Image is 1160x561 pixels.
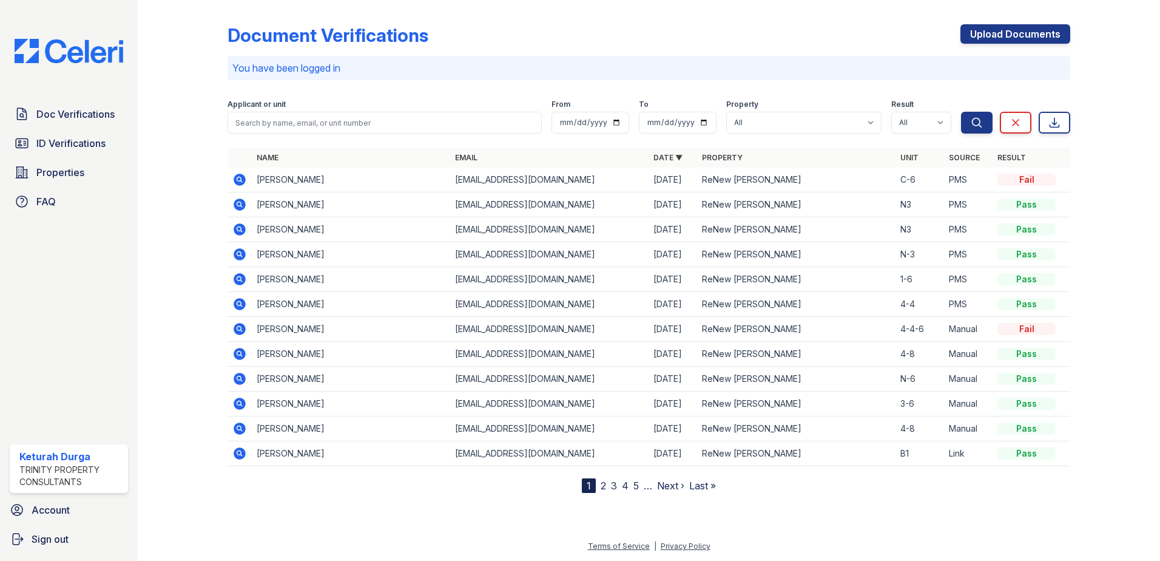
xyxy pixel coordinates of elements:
[252,392,450,416] td: [PERSON_NAME]
[252,367,450,392] td: [PERSON_NAME]
[697,317,895,342] td: ReNew [PERSON_NAME]
[697,416,895,441] td: ReNew [PERSON_NAME]
[944,441,993,466] td: Link
[36,107,115,121] span: Doc Verifications
[944,392,993,416] td: Manual
[450,217,649,242] td: [EMAIL_ADDRESS][DOMAIN_NAME]
[997,248,1056,260] div: Pass
[657,480,684,492] a: Next ›
[649,192,697,217] td: [DATE]
[450,292,649,317] td: [EMAIL_ADDRESS][DOMAIN_NAME]
[697,392,895,416] td: ReNew [PERSON_NAME]
[232,61,1065,75] p: You have been logged in
[895,267,944,292] td: 1-6
[997,223,1056,236] div: Pass
[252,441,450,466] td: [PERSON_NAME]
[450,267,649,292] td: [EMAIL_ADDRESS][DOMAIN_NAME]
[949,153,980,162] a: Source
[997,323,1056,335] div: Fail
[944,416,993,441] td: Manual
[228,112,542,134] input: Search by name, email, or unit number
[697,292,895,317] td: ReNew [PERSON_NAME]
[633,480,639,492] a: 5
[622,480,629,492] a: 4
[997,447,1056,460] div: Pass
[36,165,84,180] span: Properties
[252,317,450,342] td: [PERSON_NAME]
[644,478,652,493] span: …
[450,416,649,441] td: [EMAIL_ADDRESS][DOMAIN_NAME]
[697,267,895,292] td: ReNew [PERSON_NAME]
[960,24,1070,44] a: Upload Documents
[228,24,428,46] div: Document Verifications
[649,292,697,317] td: [DATE]
[997,174,1056,186] div: Fail
[944,168,993,192] td: PMS
[895,168,944,192] td: C-6
[649,367,697,392] td: [DATE]
[944,342,993,367] td: Manual
[661,542,710,551] a: Privacy Policy
[10,160,128,185] a: Properties
[649,267,697,292] td: [DATE]
[895,317,944,342] td: 4-4-6
[689,480,716,492] a: Last »
[649,168,697,192] td: [DATE]
[450,242,649,267] td: [EMAIL_ADDRESS][DOMAIN_NAME]
[252,342,450,367] td: [PERSON_NAME]
[588,542,650,551] a: Terms of Service
[649,317,697,342] td: [DATE]
[450,317,649,342] td: [EMAIL_ADDRESS][DOMAIN_NAME]
[10,102,128,126] a: Doc Verifications
[36,136,106,151] span: ID Verifications
[895,342,944,367] td: 4-8
[895,242,944,267] td: N-3
[997,398,1056,410] div: Pass
[5,39,133,63] img: CE_Logo_Blue-a8612792a0a2168367f1c8372b55b34899dd931a85d93a1a3d3e32e68fde9ad4.png
[5,527,133,551] a: Sign out
[944,292,993,317] td: PMS
[551,100,570,109] label: From
[252,292,450,317] td: [PERSON_NAME]
[649,392,697,416] td: [DATE]
[10,131,128,155] a: ID Verifications
[900,153,919,162] a: Unit
[895,292,944,317] td: 4-4
[5,498,133,522] a: Account
[895,192,944,217] td: N3
[654,542,656,551] div: |
[649,416,697,441] td: [DATE]
[891,100,914,109] label: Result
[450,168,649,192] td: [EMAIL_ADDRESS][DOMAIN_NAME]
[895,392,944,416] td: 3-6
[997,153,1026,162] a: Result
[639,100,649,109] label: To
[997,423,1056,435] div: Pass
[697,192,895,217] td: ReNew [PERSON_NAME]
[944,242,993,267] td: PMS
[252,217,450,242] td: [PERSON_NAME]
[649,217,697,242] td: [DATE]
[697,441,895,466] td: ReNew [PERSON_NAME]
[944,267,993,292] td: PMS
[252,168,450,192] td: [PERSON_NAME]
[36,194,56,209] span: FAQ
[252,192,450,217] td: [PERSON_NAME]
[944,217,993,242] td: PMS
[697,242,895,267] td: ReNew [PERSON_NAME]
[895,367,944,392] td: N-6
[895,441,944,466] td: B1
[257,153,278,162] a: Name
[611,480,617,492] a: 3
[228,100,286,109] label: Applicant or unit
[32,532,69,546] span: Sign out
[697,168,895,192] td: ReNew [PERSON_NAME]
[450,192,649,217] td: [EMAIL_ADDRESS][DOMAIN_NAME]
[997,273,1056,285] div: Pass
[450,342,649,367] td: [EMAIL_ADDRESS][DOMAIN_NAME]
[19,449,123,464] div: Keturah Durga
[944,367,993,392] td: Manual
[944,192,993,217] td: PMS
[997,199,1056,211] div: Pass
